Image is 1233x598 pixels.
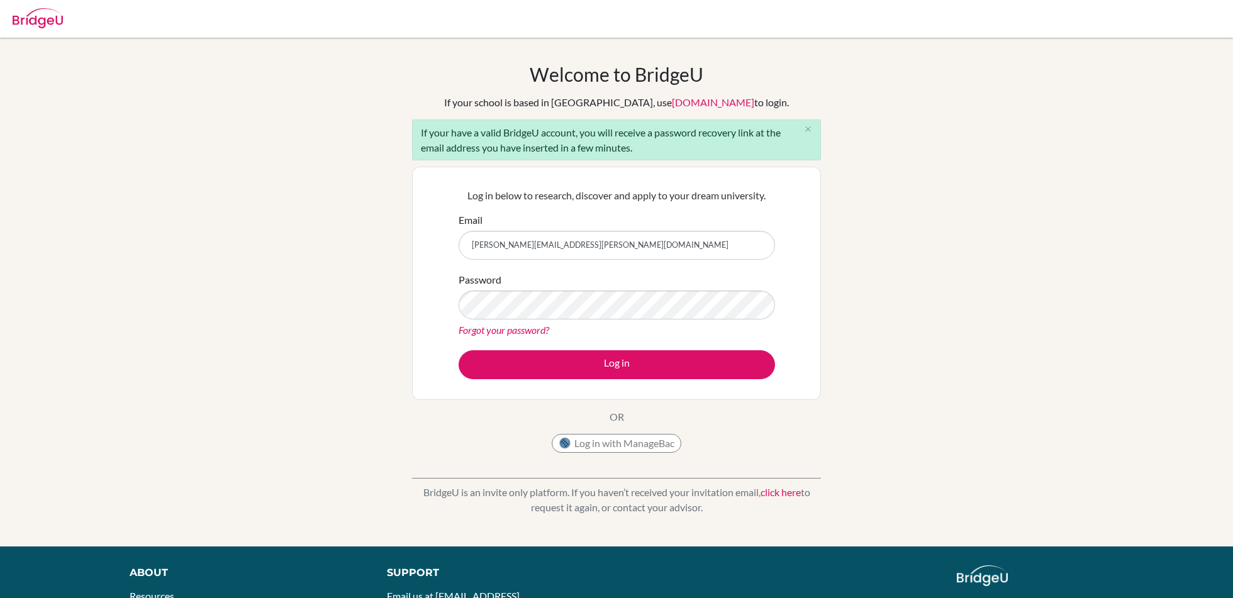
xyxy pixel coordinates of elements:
a: [DOMAIN_NAME] [672,96,754,108]
i: close [803,125,813,134]
p: BridgeU is an invite only platform. If you haven’t received your invitation email, to request it ... [412,485,821,515]
img: logo_white@2x-f4f0deed5e89b7ecb1c2cc34c3e3d731f90f0f143d5ea2071677605dd97b5244.png [957,565,1008,586]
button: Log in [459,350,775,379]
h1: Welcome to BridgeU [530,63,703,86]
a: Forgot your password? [459,324,549,336]
div: About [130,565,359,580]
button: Close [795,120,820,139]
div: If your school is based in [GEOGRAPHIC_DATA], use to login. [444,95,789,110]
label: Password [459,272,501,287]
img: Bridge-U [13,8,63,28]
div: Support [387,565,601,580]
p: Log in below to research, discover and apply to your dream university. [459,188,775,203]
p: OR [610,409,624,424]
button: Log in with ManageBac [552,434,681,453]
a: click here [761,486,801,498]
label: Email [459,213,483,228]
div: If your have a valid BridgeU account, you will receive a password recovery link at the email addr... [412,119,821,160]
